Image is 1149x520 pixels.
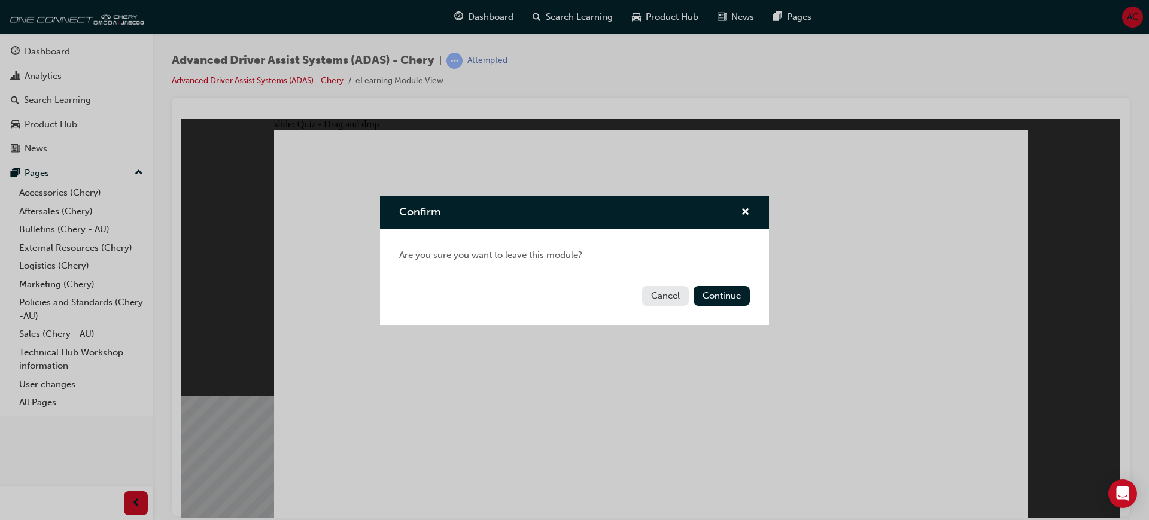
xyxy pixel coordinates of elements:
span: Confirm [399,205,440,218]
button: Continue [694,286,750,306]
div: Open Intercom Messenger [1108,479,1137,508]
div: Are you sure you want to leave this module? [380,229,769,281]
div: Confirm [380,196,769,325]
span: cross-icon [741,208,750,218]
button: cross-icon [741,205,750,220]
button: Cancel [642,286,689,306]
